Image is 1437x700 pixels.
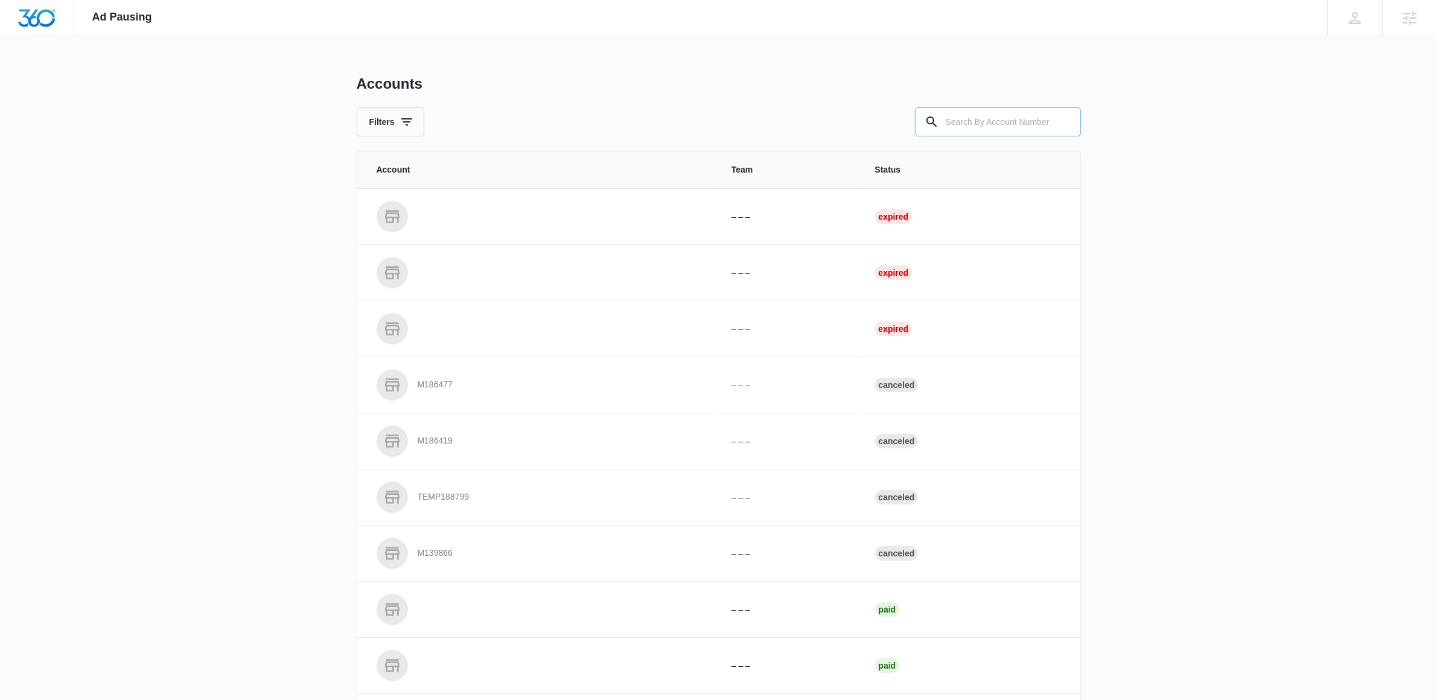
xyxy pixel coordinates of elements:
[377,164,703,176] span: Account
[875,602,900,617] div: Paid
[357,107,424,136] button: Filters
[377,425,703,457] a: M186419
[731,211,846,223] p: – – –
[915,107,1081,136] input: Search By Account Number
[875,434,919,448] div: Canceled
[92,11,152,24] span: Ad Pausing
[875,164,1061,176] span: Status
[418,491,470,503] p: TEMP188799
[377,482,703,513] a: TEMP188799
[418,379,453,391] p: M186477
[875,266,913,280] div: Expired
[875,658,900,673] div: Paid
[875,209,913,224] div: Expired
[357,75,422,93] h1: Accounts
[731,267,846,279] p: – – –
[731,435,846,448] p: – – –
[418,435,453,447] p: M186419
[875,322,913,336] div: Expired
[377,369,703,401] a: M186477
[875,490,919,504] div: Canceled
[731,660,846,672] p: – – –
[418,547,453,559] p: M139866
[731,603,846,616] p: – – –
[731,323,846,336] p: – – –
[875,378,919,392] div: Canceled
[731,164,846,176] span: Team
[377,538,703,569] a: M139866
[731,491,846,504] p: – – –
[875,546,919,561] div: Canceled
[731,547,846,560] p: – – –
[731,379,846,392] p: – – –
